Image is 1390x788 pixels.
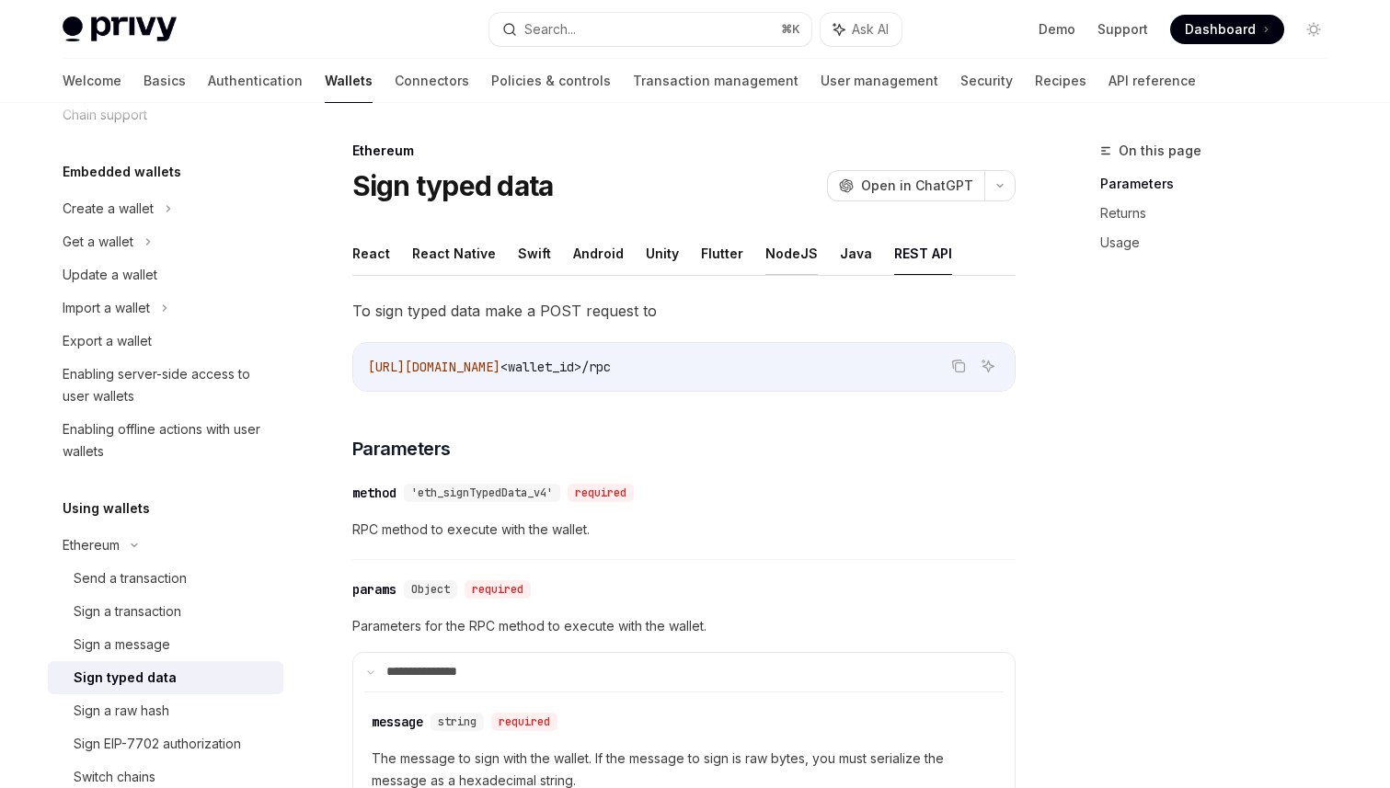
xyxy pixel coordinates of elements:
div: Enabling server-side access to user wallets [63,363,272,407]
span: To sign typed data make a POST request to [352,298,1016,324]
a: User management [821,59,938,103]
span: ⌘ K [781,22,800,37]
button: Android [573,232,624,275]
button: REST API [894,232,952,275]
a: Returns [1100,199,1343,228]
button: Ask AI [821,13,902,46]
div: Send a transaction [74,567,187,589]
button: NodeJS [765,232,818,275]
div: method [352,484,396,502]
img: light logo [63,17,177,42]
button: Copy the contents from the code block [947,354,971,378]
button: Flutter [701,232,743,275]
a: API reference [1109,59,1196,103]
a: Policies & controls [491,59,611,103]
button: Search...⌘K [489,13,811,46]
button: Ask AI [976,354,1000,378]
a: Basics [144,59,186,103]
div: Sign a message [74,634,170,656]
div: required [491,713,557,731]
a: Enabling server-side access to user wallets [48,358,283,413]
span: Parameters [352,436,451,462]
h5: Embedded wallets [63,161,181,183]
span: [URL][DOMAIN_NAME] [368,359,500,375]
a: Demo [1039,20,1075,39]
a: Transaction management [633,59,798,103]
span: Object [411,582,450,597]
h1: Sign typed data [352,169,554,202]
a: Security [960,59,1013,103]
button: React [352,232,390,275]
div: Get a wallet [63,231,133,253]
a: Support [1097,20,1148,39]
a: Sign EIP-7702 authorization [48,727,283,760]
a: Send a transaction [48,562,283,595]
button: Open in ChatGPT [827,170,984,201]
a: Enabling offline actions with user wallets [48,413,283,468]
button: Unity [646,232,679,275]
a: Sign a transaction [48,595,283,628]
span: string [438,714,477,729]
span: <wallet_id>/rpc [500,359,611,375]
a: Sign a raw hash [48,694,283,727]
span: Dashboard [1185,20,1256,39]
div: Sign a raw hash [74,700,169,722]
a: Wallets [325,59,373,103]
button: Java [840,232,872,275]
div: params [352,580,396,599]
a: Sign typed data [48,661,283,694]
div: Enabling offline actions with user wallets [63,418,272,463]
span: On this page [1119,140,1201,162]
span: RPC method to execute with the wallet. [352,519,1016,541]
button: Swift [518,232,551,275]
span: 'eth_signTypedData_v4' [411,485,553,500]
div: Create a wallet [63,198,154,220]
a: Export a wallet [48,325,283,358]
a: Welcome [63,59,121,103]
div: Sign typed data [74,667,177,689]
a: Usage [1100,228,1343,257]
a: Authentication [208,59,303,103]
div: required [465,580,531,599]
a: Sign a message [48,628,283,661]
a: Parameters [1100,169,1343,199]
span: Parameters for the RPC method to execute with the wallet. [352,615,1016,637]
div: Import a wallet [63,297,150,319]
div: required [568,484,634,502]
h5: Using wallets [63,497,150,520]
a: Dashboard [1170,15,1284,44]
div: Ethereum [63,534,120,556]
div: Update a wallet [63,264,157,286]
div: Export a wallet [63,330,152,352]
div: Ethereum [352,142,1016,160]
span: Ask AI [852,20,889,39]
span: Open in ChatGPT [861,177,973,195]
button: Toggle dark mode [1299,15,1328,44]
div: message [372,713,423,731]
a: Recipes [1035,59,1086,103]
a: Connectors [395,59,469,103]
div: Sign a transaction [74,600,181,622]
div: Search... [524,18,576,40]
div: Sign EIP-7702 authorization [74,733,241,755]
button: React Native [412,232,496,275]
a: Update a wallet [48,258,283,291]
div: Switch chains [74,766,155,788]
